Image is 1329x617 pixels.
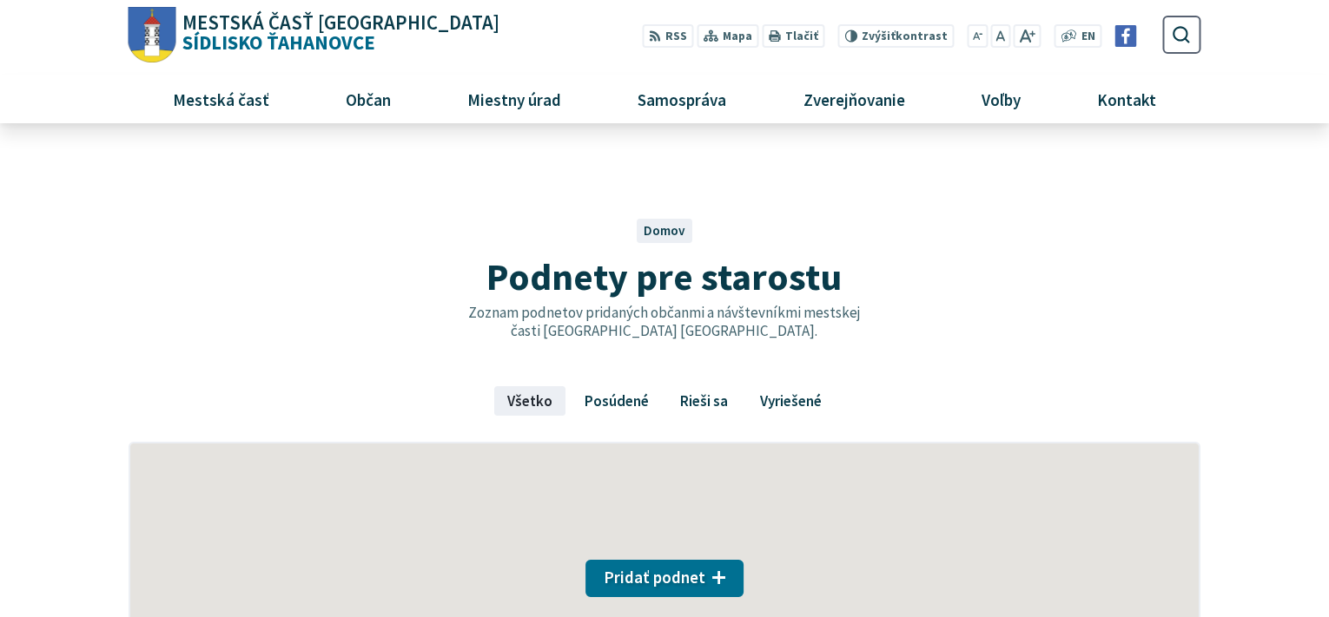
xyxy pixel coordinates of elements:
a: Mapa [697,24,758,48]
span: Kontakt [1090,75,1162,122]
img: Prejsť na Facebook stránku [1115,25,1137,47]
a: Miestny úrad [436,75,593,122]
span: kontrast [862,30,948,43]
p: Zoznam podnetov pridaných občanmi a návštevníkmi mestskej časti [GEOGRAPHIC_DATA] [GEOGRAPHIC_DATA]. [466,304,863,339]
span: Občan [340,75,398,122]
a: Zverejňovanie [771,75,936,122]
a: Samospráva [606,75,758,122]
a: EN [1076,28,1100,46]
span: Mapa [723,28,752,46]
a: Mestská časť [142,75,301,122]
a: RSS [642,24,693,48]
a: Občan [314,75,423,122]
button: Zväčšiť veľkosť písma [1014,24,1041,48]
button: Pridať podnet [585,560,744,598]
span: Voľby [975,75,1027,122]
button: Nastaviť pôvodnú veľkosť písma [991,24,1010,48]
span: Podnety pre starostu [486,253,842,300]
span: Pridať podnet [604,568,705,587]
a: Všetko [494,386,565,416]
a: Kontakt [1065,75,1187,122]
span: Zvýšiť [862,29,896,43]
span: Zverejňovanie [797,75,911,122]
a: Voľby [949,75,1052,122]
span: Mestská časť [GEOGRAPHIC_DATA] [182,13,499,33]
span: Sídlisko Ťahanovce [175,13,499,53]
button: Zmenšiť veľkosť písma [967,24,988,48]
a: Rieši sa [668,386,741,416]
a: Vyriešené [747,386,834,416]
a: Logo Sídlisko Ťahanovce, prejsť na domovskú stránku. [128,7,499,63]
a: Posúdené [572,386,661,416]
span: Mestská časť [167,75,276,122]
img: Prejsť na domovskú stránku [128,7,175,63]
span: EN [1081,28,1095,46]
a: Domov [644,222,685,239]
span: Samospráva [631,75,733,122]
span: RSS [665,28,687,46]
button: Zvýšiťkontrast [838,24,954,48]
span: Miestny úrad [461,75,568,122]
span: Tlačiť [785,30,818,43]
button: Tlačiť [762,24,824,48]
